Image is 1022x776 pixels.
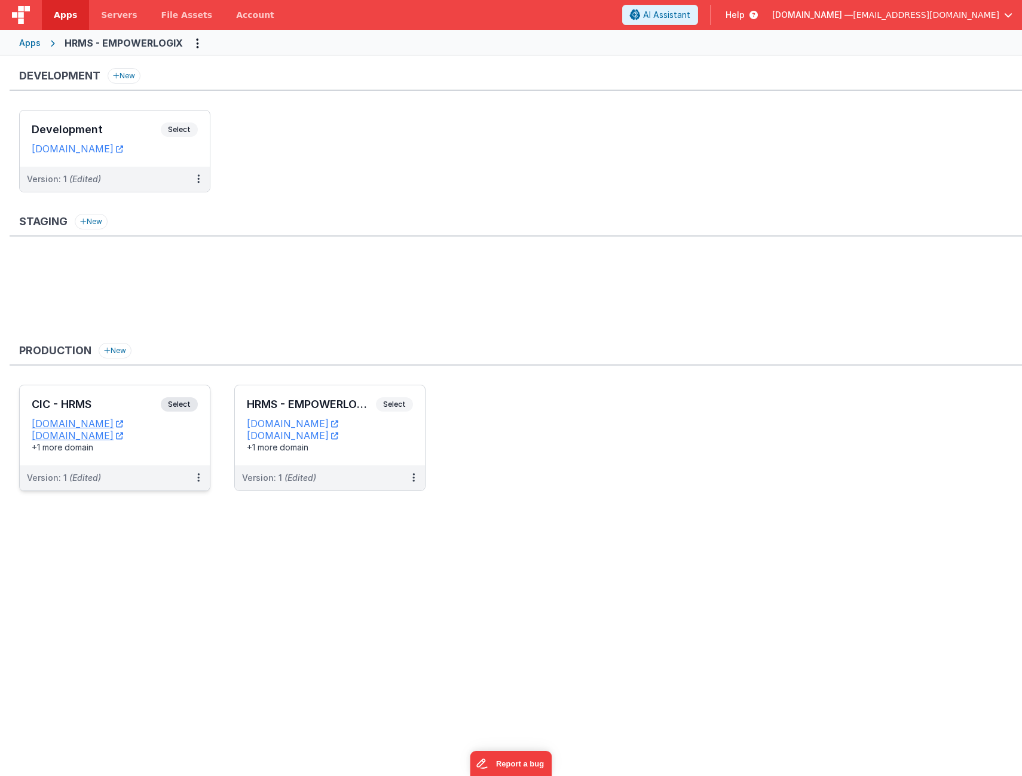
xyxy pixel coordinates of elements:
[19,70,100,82] h3: Development
[161,397,198,412] span: Select
[242,472,316,484] div: Version: 1
[75,214,108,229] button: New
[19,37,41,49] div: Apps
[32,398,161,410] h3: CIC - HRMS
[54,9,77,21] span: Apps
[247,418,338,430] a: [DOMAIN_NAME]
[32,124,161,136] h3: Development
[188,33,207,53] button: Options
[69,174,101,184] span: (Edited)
[284,473,316,483] span: (Edited)
[108,68,140,84] button: New
[247,398,376,410] h3: HRMS - EMPOWERLOGIX
[376,397,413,412] span: Select
[470,751,552,776] iframe: Marker.io feedback button
[247,441,413,453] div: +1 more domain
[27,173,101,185] div: Version: 1
[19,216,68,228] h3: Staging
[161,9,213,21] span: File Assets
[27,472,101,484] div: Version: 1
[772,9,853,21] span: [DOMAIN_NAME] —
[853,9,999,21] span: [EMAIL_ADDRESS][DOMAIN_NAME]
[65,36,183,50] div: HRMS - EMPOWERLOGIX
[32,418,123,430] a: [DOMAIN_NAME]
[69,473,101,483] span: (Edited)
[101,9,137,21] span: Servers
[772,9,1012,21] button: [DOMAIN_NAME] — [EMAIL_ADDRESS][DOMAIN_NAME]
[32,143,123,155] a: [DOMAIN_NAME]
[32,430,123,441] a: [DOMAIN_NAME]
[19,345,91,357] h3: Production
[99,343,131,358] button: New
[643,9,690,21] span: AI Assistant
[247,430,338,441] a: [DOMAIN_NAME]
[161,122,198,137] span: Select
[32,441,198,453] div: +1 more domain
[622,5,698,25] button: AI Assistant
[726,9,745,21] span: Help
